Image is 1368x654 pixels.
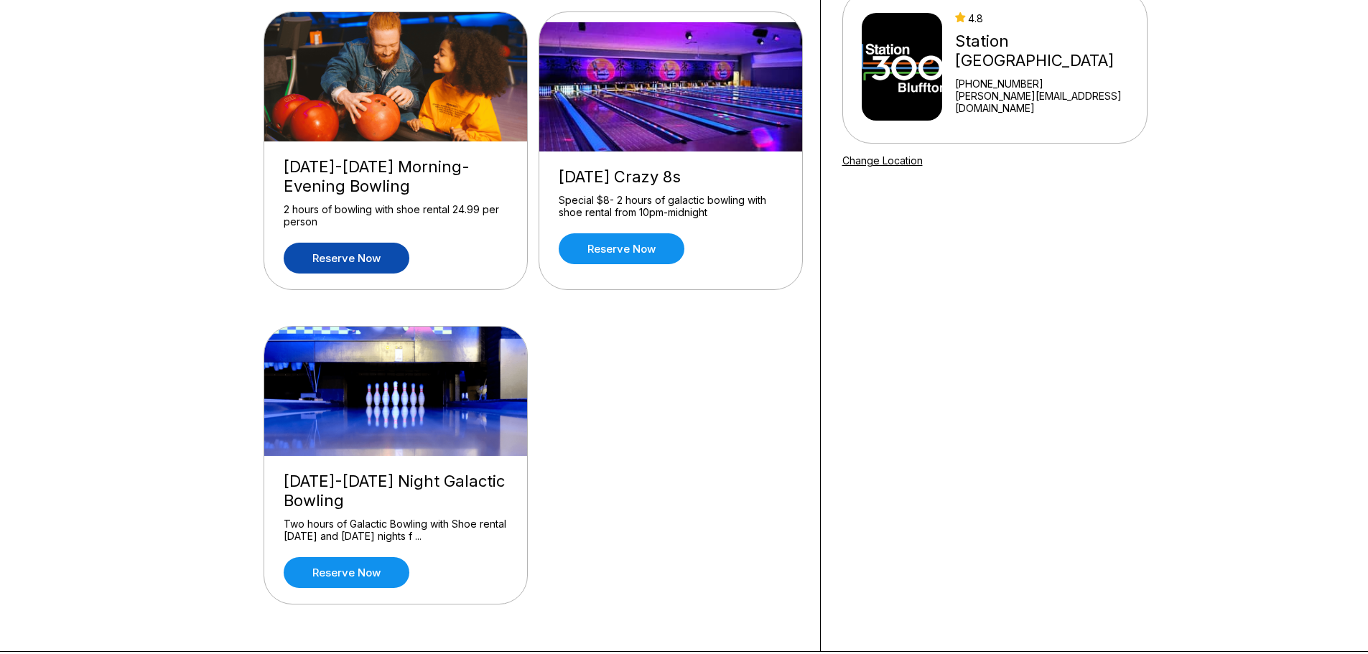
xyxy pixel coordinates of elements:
div: [DATE] Crazy 8s [559,167,783,187]
div: [DATE]-[DATE] Morning-Evening Bowling [284,157,508,196]
div: Two hours of Galactic Bowling with Shoe rental [DATE] and [DATE] nights f ... [284,518,508,543]
img: Friday-Sunday Morning-Evening Bowling [264,12,529,141]
a: Reserve now [284,557,409,588]
div: [DATE]-[DATE] Night Galactic Bowling [284,472,508,510]
a: [PERSON_NAME][EMAIL_ADDRESS][DOMAIN_NAME] [955,90,1140,114]
a: Reserve now [284,243,409,274]
a: Change Location [842,154,923,167]
div: Station [GEOGRAPHIC_DATA] [955,32,1140,70]
div: [PHONE_NUMBER] [955,78,1140,90]
img: Station 300 Bluffton [862,13,943,121]
div: Special $8- 2 hours of galactic bowling with shoe rental from 10pm-midnight [559,194,783,219]
img: Thursday Crazy 8s [539,22,804,151]
div: 2 hours of bowling with shoe rental 24.99 per person [284,203,508,228]
div: 4.8 [955,12,1140,24]
img: Friday-Saturday Night Galactic Bowling [264,327,529,456]
a: Reserve now [559,233,684,264]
